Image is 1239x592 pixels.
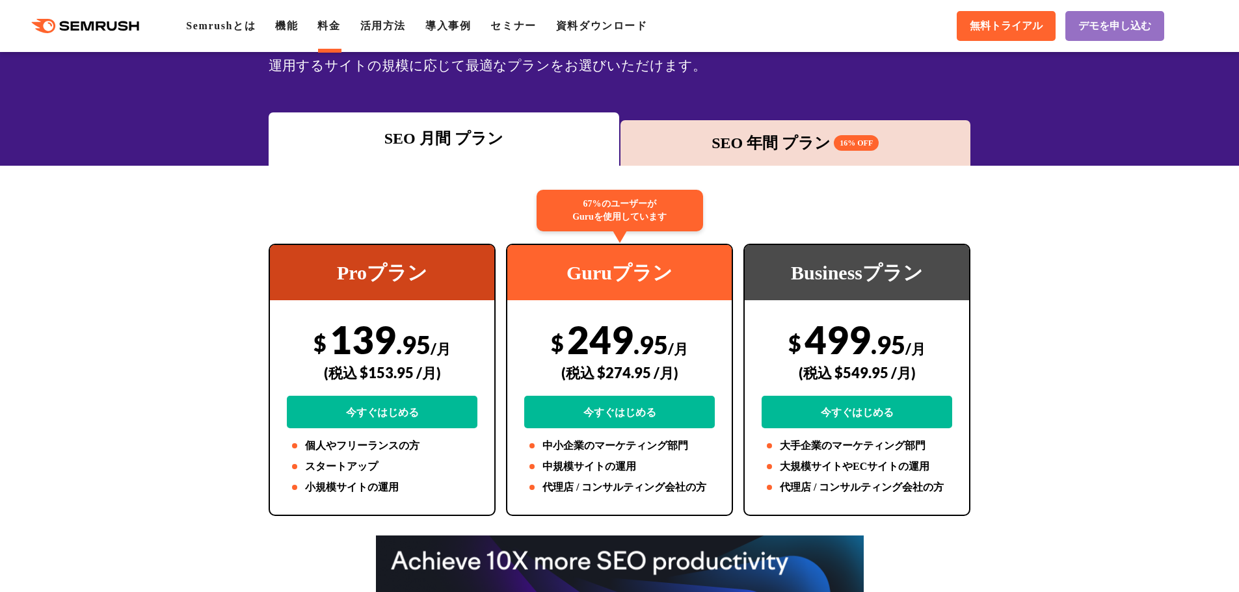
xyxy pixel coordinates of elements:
span: $ [788,329,801,356]
span: /月 [431,340,451,357]
span: .95 [396,329,431,359]
a: デモを申し込む [1065,11,1164,41]
div: 139 [287,316,477,428]
span: $ [313,329,326,356]
div: SEO 年間 プラン [627,131,965,155]
span: 無料トライアル [970,19,1043,33]
div: (税込 $274.95 /月) [524,350,715,396]
li: スタートアップ [287,459,477,474]
div: 499 [762,316,952,428]
span: .95 [633,329,668,359]
li: 個人やフリーランスの方 [287,438,477,454]
div: (税込 $549.95 /月) [762,350,952,396]
a: 活用方法 [360,20,406,31]
span: .95 [871,329,905,359]
li: 中小企業のマーケティング部門 [524,438,715,454]
a: 導入事例 [425,20,471,31]
span: 16% OFF [834,135,879,151]
span: /月 [668,340,688,357]
div: Guruプラン [507,245,732,300]
li: 代理店 / コンサルティング会社の方 [524,480,715,495]
li: 大手企業のマーケティング部門 [762,438,952,454]
div: 249 [524,316,715,428]
a: セミナー [490,20,536,31]
a: 無料トライアル [957,11,1056,41]
a: 今すぐはじめる [287,396,477,428]
a: 機能 [275,20,298,31]
span: デモを申し込む [1078,19,1151,33]
span: /月 [905,340,926,357]
div: Businessプラン [745,245,969,300]
a: 資料ダウンロード [556,20,648,31]
div: 67%のユーザーが Guruを使用しています [537,190,703,231]
a: 料金 [317,20,340,31]
li: 小規模サイトの運用 [287,480,477,495]
a: Semrushとは [186,20,256,31]
a: 今すぐはじめる [524,396,715,428]
li: 大規模サイトやECサイトの運用 [762,459,952,474]
a: 今すぐはじめる [762,396,952,428]
li: 代理店 / コンサルティング会社の方 [762,480,952,495]
div: SEOの3つの料金プランから、広告・SNS・市場調査ツールキットをご用意しています。業務領域や会社の規模、運用するサイトの規模に応じて最適なプランをお選びいただけます。 [269,31,970,77]
div: Proプラン [270,245,494,300]
div: SEO 月間 プラン [275,127,613,150]
div: (税込 $153.95 /月) [287,350,477,396]
li: 中規模サイトの運用 [524,459,715,474]
span: $ [551,329,564,356]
